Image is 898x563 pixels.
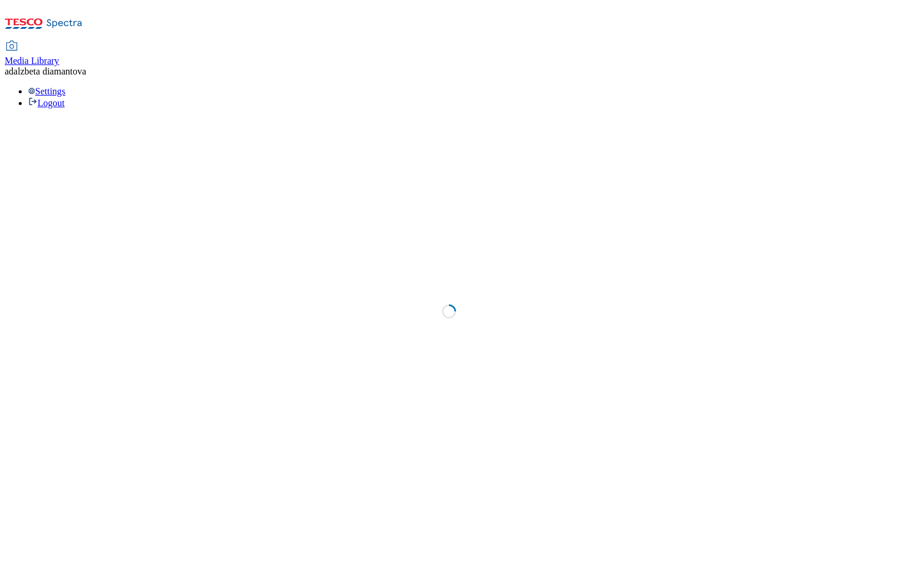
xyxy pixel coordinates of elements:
a: Logout [28,98,64,108]
span: ad [5,66,13,76]
span: Media Library [5,56,59,66]
span: alzbeta diamantova [13,66,86,76]
a: Settings [28,86,66,96]
a: Media Library [5,42,59,66]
